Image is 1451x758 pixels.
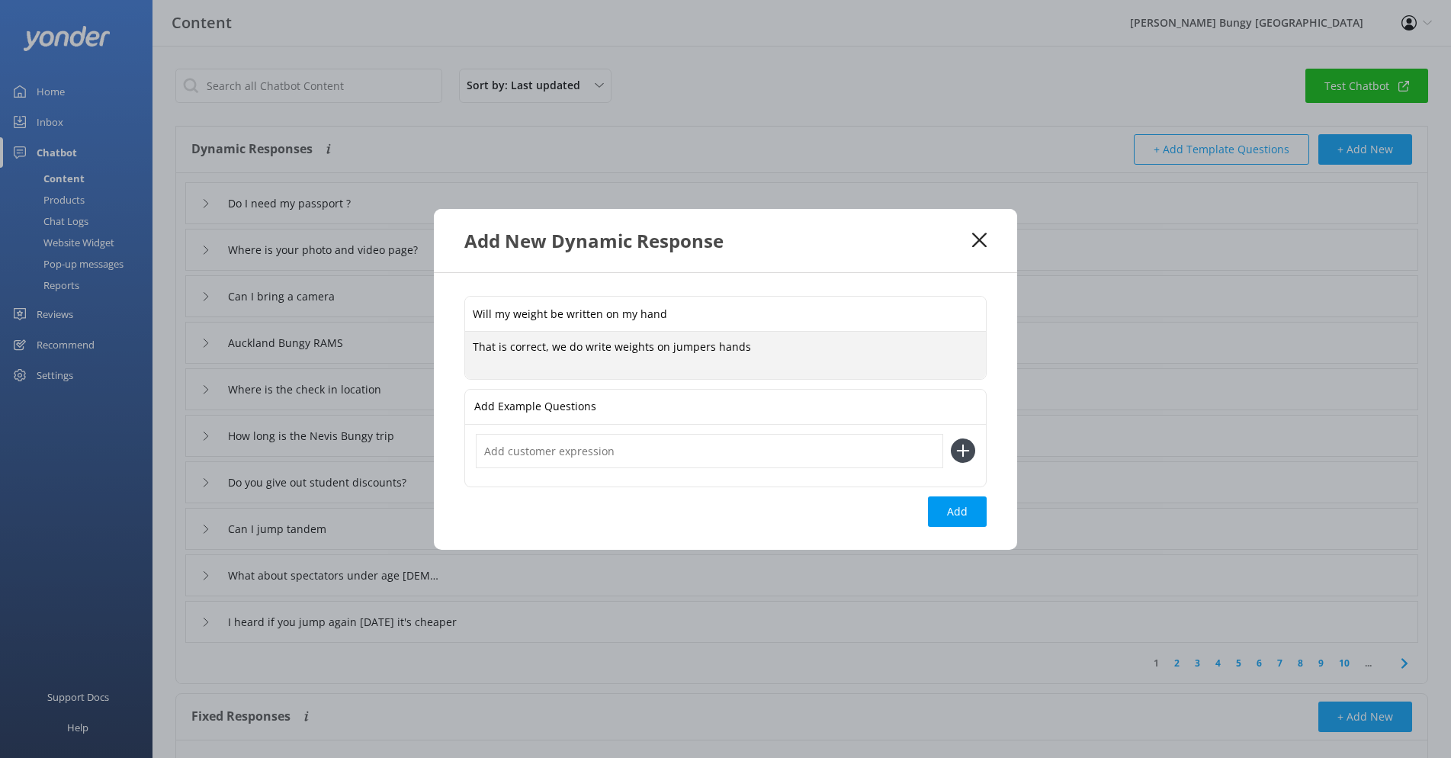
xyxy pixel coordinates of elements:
button: Close [972,233,987,248]
input: Add customer expression [476,434,943,468]
input: Type a new question... [465,297,986,331]
div: Add New Dynamic Response [464,228,972,253]
textarea: That is correct, we do write weights on jumpers hands [465,332,986,379]
button: Add [928,496,987,527]
p: Add Example Questions [474,390,596,424]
